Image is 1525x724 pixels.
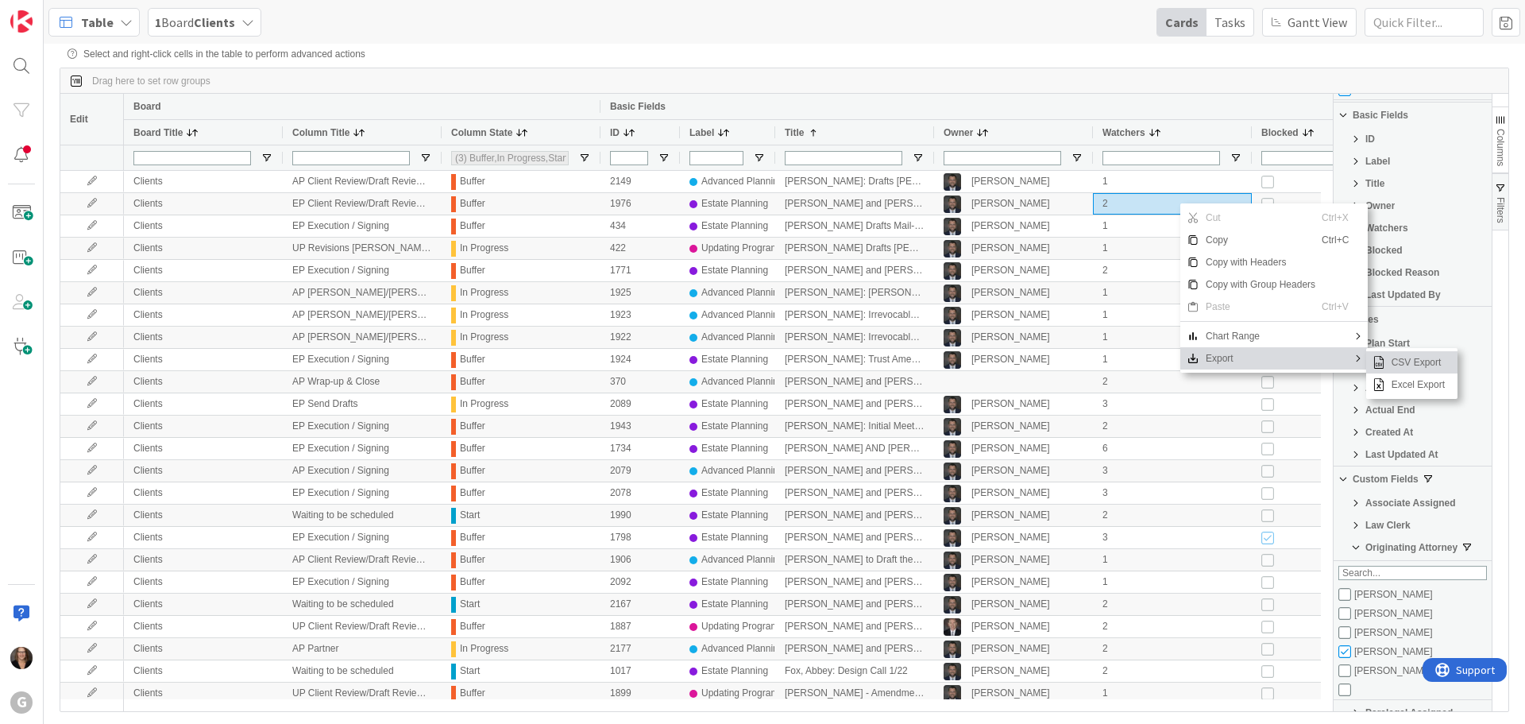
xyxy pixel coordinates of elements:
[1365,8,1484,37] input: Quick Filter...
[1365,405,1415,416] span: Actual End
[944,173,961,191] img: JW
[283,683,442,704] div: UP Client Review/Draft Review Meeting
[1093,527,1252,548] div: 3
[701,394,768,414] div: Estate Planning
[701,238,783,258] div: Updating Programs
[658,152,670,165] button: Open Filter Menu
[1354,665,1488,676] div: [PERSON_NAME]
[460,194,485,214] div: Buffer
[1261,151,1379,165] input: Blocked Filter Input
[971,327,1050,347] div: [PERSON_NAME]
[124,238,283,259] div: Clients
[283,304,442,326] div: AP [PERSON_NAME]/[PERSON_NAME]
[600,349,680,370] div: 1924
[775,393,934,415] div: [PERSON_NAME] and [PERSON_NAME]: Initial on 7/10 with [PERSON_NAME]: Drafts [PERSON_NAME]
[283,416,442,437] div: EP Execution / Signing
[92,75,210,87] span: Drag here to set row groups
[1334,494,1492,513] div: Associate Assigned
[1199,229,1322,251] span: Copy
[775,571,934,593] div: [PERSON_NAME] and [PERSON_NAME]: Drafts [PERSON_NAME] ([PERSON_NAME] [PERSON_NAME]): Ready for Ma...
[283,260,442,281] div: EP Execution / Signing
[292,127,349,138] span: Column Title
[971,439,1050,459] div: [PERSON_NAME]
[600,327,680,348] div: 1922
[124,482,283,504] div: Clients
[600,482,680,504] div: 2078
[701,261,768,281] div: Estate Planning
[460,461,485,481] div: Buffer
[785,127,804,138] span: Title
[600,460,680,482] div: 2079
[775,438,934,459] div: [PERSON_NAME] AND [PERSON_NAME]: Initial 3/14 w/ [PERSON_NAME]: Design 6/02; Drafts [PERSON_NAME]...
[124,549,283,571] div: Clients
[1365,200,1395,211] span: Owner
[1365,223,1408,234] span: Watchers
[1365,542,1457,553] span: Originating Attorney
[1288,13,1347,32] span: Gantt View
[600,238,680,259] div: 422
[775,527,934,548] div: [PERSON_NAME] and [PERSON_NAME]: Initial on 4/14 w/ [PERSON_NAME] CPT PLANNING Drafts [PERSON_NAM...
[701,461,783,481] div: Advanced Planning
[460,505,480,525] div: Start
[1365,338,1410,349] span: Plan Start
[1093,683,1252,704] div: 1
[1093,616,1252,637] div: 2
[1093,193,1252,215] div: 2
[944,151,1061,165] input: Owner Filter Input
[1354,646,1488,657] div: [PERSON_NAME]
[600,416,680,437] div: 1943
[1334,285,1492,304] div: Last Updated By
[460,483,485,503] div: Buffer
[451,127,512,138] span: Column State
[133,127,183,138] span: Board Title
[610,151,648,165] input: ID Filter Input
[944,285,961,302] img: JW
[124,438,283,459] div: Clients
[283,616,442,637] div: UP Client Review/Draft Review Meeting
[971,416,1050,436] div: [PERSON_NAME]
[124,527,283,548] div: Clients
[283,571,442,593] div: EP Execution / Signing
[124,460,283,482] div: Clients
[701,572,768,592] div: Estate Planning
[971,216,1050,236] div: [PERSON_NAME]
[1157,9,1206,36] div: Cards
[1385,351,1451,374] span: CSV Export
[1093,571,1252,593] div: 1
[10,647,33,669] img: MW
[1093,238,1252,259] div: 1
[600,505,680,526] div: 1990
[194,14,235,30] b: Clients
[460,372,485,392] div: Buffer
[775,193,934,215] div: [PERSON_NAME] and [PERSON_NAME]: Initial Meeting on 5/30 with [PERSON_NAME]: Drafts [PERSON_NAME]
[1199,251,1322,273] span: Copy with Headers
[944,663,961,680] img: JW
[775,549,934,571] div: [PERSON_NAME] to Draft the SLAT and [PERSON_NAME] to review.
[775,660,934,682] div: Fox, Abbey: Design Call 1/22
[971,305,1050,325] div: [PERSON_NAME]
[600,282,680,304] div: 1925
[1334,423,1492,442] div: Created At
[600,616,680,637] div: 1887
[1353,110,1408,121] span: Basic Fields
[775,594,934,615] div: [PERSON_NAME] and [PERSON_NAME]: Initial Meeting 8/19 with [PERSON_NAME] DRAFTING TO BE ASSIGNED
[460,283,508,303] div: In Progress
[610,101,666,112] span: Basic Fields
[1365,134,1375,145] span: ID
[775,260,934,281] div: [PERSON_NAME] and [PERSON_NAME]: Initial on 3/20 w/ [PERSON_NAME] CPT Drafts [PERSON_NAME]. Draft...
[944,574,961,591] img: JW
[971,483,1050,503] div: [PERSON_NAME]
[1334,703,1492,722] div: Paralegal Assigned
[971,350,1050,370] div: [PERSON_NAME]
[944,641,961,658] img: JW
[1206,9,1253,36] div: Tasks
[600,660,680,682] div: 1017
[775,215,934,237] div: [PERSON_NAME] Drafts Mail-Away Signing
[1365,498,1456,509] span: Associate Assigned
[283,460,442,482] div: AP Execution / Signing
[944,307,961,324] img: JW
[460,305,508,325] div: In Progress
[944,596,961,614] img: JW
[1365,156,1390,167] span: Label
[1093,327,1252,348] div: 1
